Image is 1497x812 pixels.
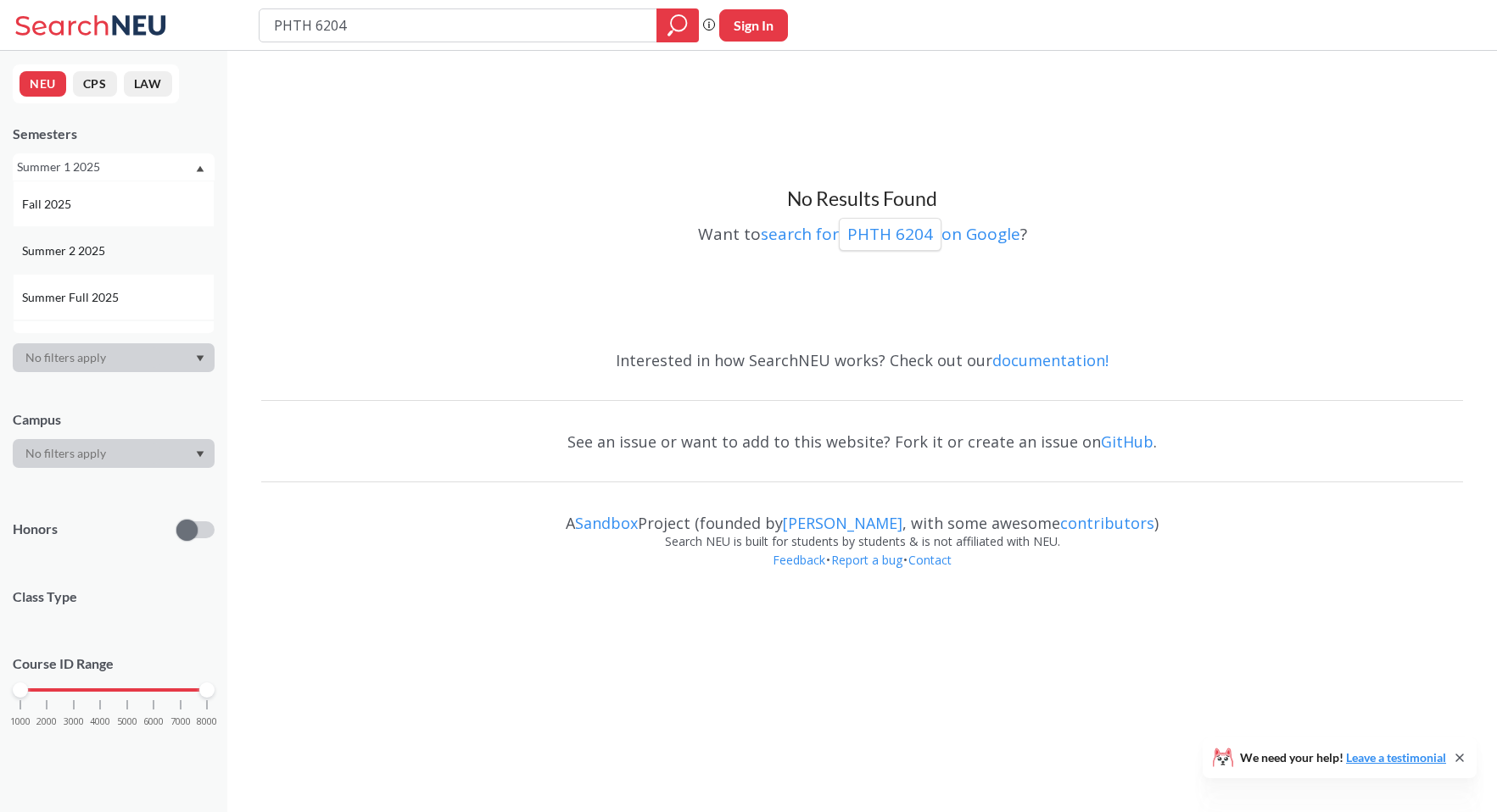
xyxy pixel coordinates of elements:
[261,186,1463,212] h3: No Results Found
[261,498,1463,532] div: A Project (founded by , with some awesome )
[196,355,204,362] svg: Dropdown arrow
[772,552,826,568] a: Feedback
[22,242,109,260] span: Summer 2 2025
[22,195,75,214] span: Fall 2025
[272,11,645,40] input: Class, professor, course number, "phrase"
[20,71,66,97] button: NEU
[668,14,688,37] svg: magnifying glass
[13,410,215,429] div: Campus
[13,343,215,372] div: Dropdown arrow
[261,532,1463,551] div: Search NEU is built for students by students & is not affiliated with NEU.
[13,153,215,181] div: Summer 1 2025Dropdown arrowFall 2025Summer 2 2025Summer Full 2025Summer 1 2025Spring 2025Fall 202...
[90,717,110,726] span: 4000
[656,8,699,42] div: magnifying glass
[1346,750,1446,765] a: Leave a testimonial
[761,223,1020,245] a: search forPHTH 6204on Google
[992,350,1109,370] a: documentation!
[36,717,57,726] span: 2000
[908,552,952,568] a: Contact
[1101,431,1153,452] a: GitHub
[22,288,122,307] span: Summer Full 2025
[1240,752,1446,764] span: We need your help!
[575,513,638,533] a: Sandbox
[847,223,933,246] p: PHTH 6204
[17,158,194,176] div: Summer 1 2025
[196,451,204,458] svg: Dropdown arrow
[196,165,204,172] svg: Dropdown arrow
[261,336,1463,385] div: Interested in how SearchNEU works? Check out our
[13,125,215,143] div: Semesters
[73,71,117,97] button: CPS
[830,552,903,568] a: Report a bug
[13,520,58,539] p: Honors
[261,212,1463,251] div: Want to ?
[1060,513,1154,533] a: contributors
[13,439,215,468] div: Dropdown arrow
[261,417,1463,466] div: See an issue or want to add to this website? Fork it or create an issue on .
[197,717,217,726] span: 8000
[117,717,137,726] span: 5000
[783,513,902,533] a: [PERSON_NAME]
[13,654,215,674] p: Course ID Range
[170,717,191,726] span: 7000
[719,9,788,42] button: Sign In
[13,587,215,606] span: Class Type
[64,717,84,726] span: 3000
[10,717,31,726] span: 1000
[261,551,1463,595] div: • •
[124,71,172,97] button: LAW
[143,717,164,726] span: 6000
